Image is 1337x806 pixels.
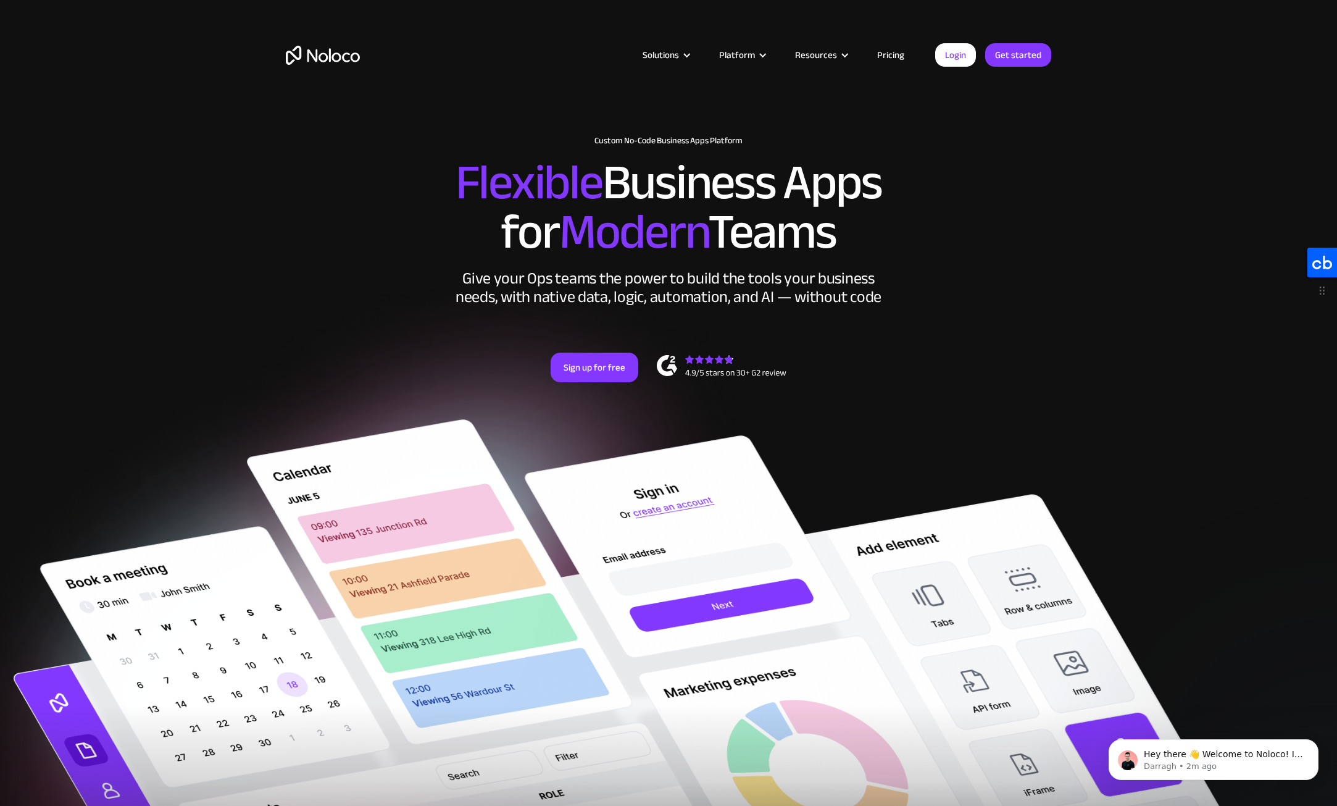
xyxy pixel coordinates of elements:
[286,46,360,65] a: home
[286,158,1051,257] h2: Business Apps for Teams
[780,47,862,63] div: Resources
[643,47,679,63] div: Solutions
[627,47,704,63] div: Solutions
[559,186,708,278] span: Modern
[795,47,837,63] div: Resources
[985,43,1051,67] a: Get started
[452,269,885,306] div: Give your Ops teams the power to build the tools your business needs, with native data, logic, au...
[286,136,1051,146] h1: Custom No-Code Business Apps Platform
[862,47,920,63] a: Pricing
[456,136,602,229] span: Flexible
[935,43,976,67] a: Login
[551,353,638,382] a: Sign up for free
[719,47,755,63] div: Platform
[704,47,780,63] div: Platform
[1090,713,1337,800] iframe: Intercom notifications message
